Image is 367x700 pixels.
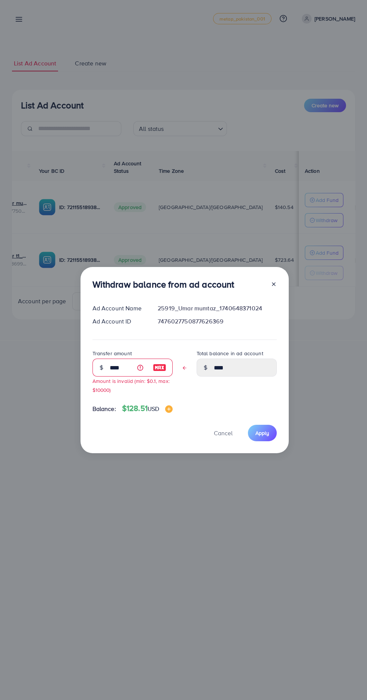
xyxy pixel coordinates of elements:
[204,425,242,441] button: Cancel
[87,317,152,326] div: Ad Account ID
[92,377,170,393] small: Amount is invalid (min: $0.1, max: $10000)
[87,304,152,313] div: Ad Account Name
[122,404,173,413] h4: $128.51
[92,350,132,357] label: Transfer amount
[335,666,361,694] iframe: Chat
[165,405,173,413] img: image
[92,405,116,413] span: Balance:
[197,350,263,357] label: Total balance in ad account
[152,317,282,326] div: 7476027750877626369
[248,425,277,441] button: Apply
[153,363,166,372] img: image
[152,304,282,313] div: 25919_Umar mumtaz_1740648371024
[255,429,269,437] span: Apply
[92,279,234,290] h3: Withdraw balance from ad account
[148,405,159,413] span: USD
[214,429,233,437] span: Cancel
